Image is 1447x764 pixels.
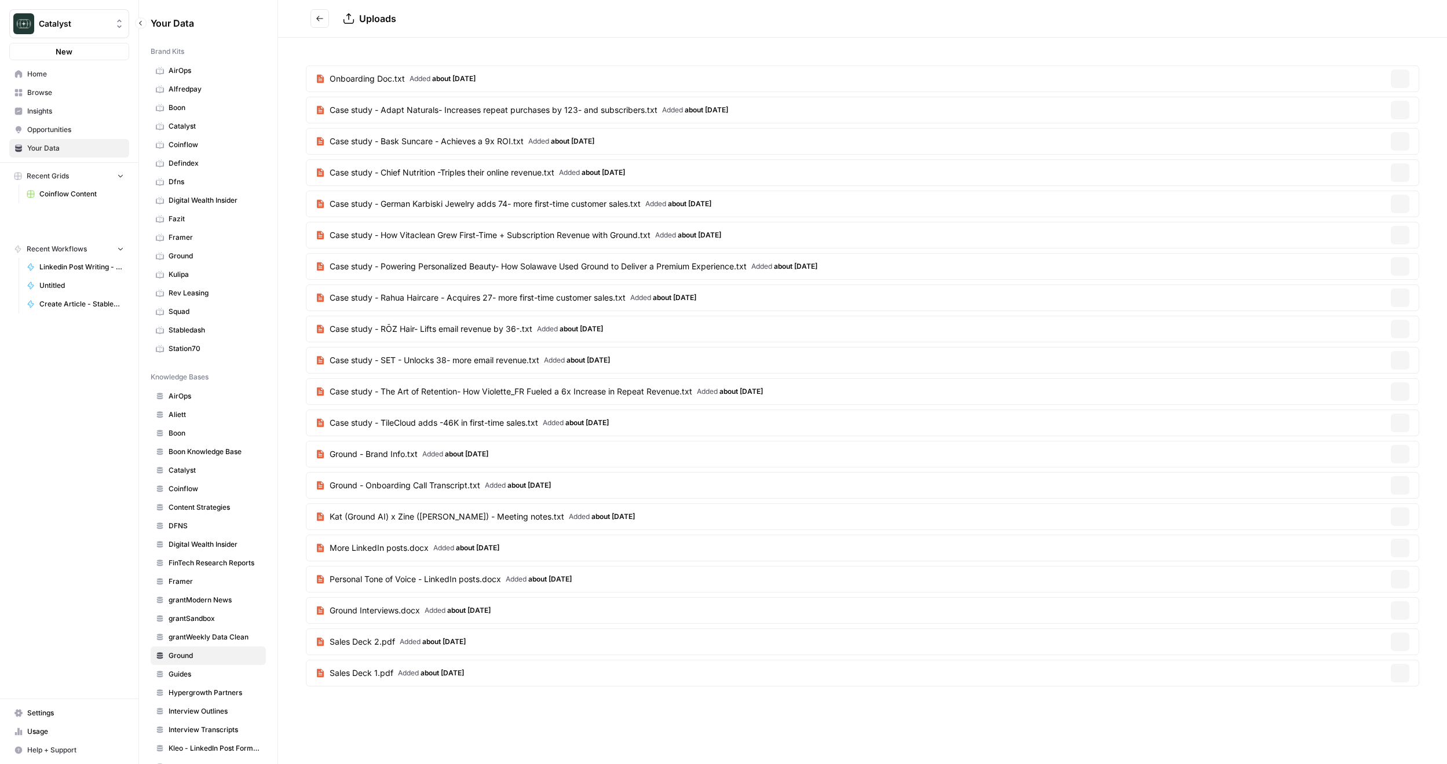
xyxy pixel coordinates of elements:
[169,669,261,679] span: Guides
[27,244,87,254] span: Recent Workflows
[9,65,129,83] a: Home
[151,721,266,739] a: Interview Transcripts
[169,158,261,169] span: Defindex
[151,517,266,535] a: DFNS
[697,386,763,397] span: Added
[655,230,721,240] span: Added
[151,443,266,461] a: Boon Knowledge Base
[559,167,625,178] span: Added
[9,722,129,741] a: Usage
[560,324,603,333] span: about [DATE]
[685,105,728,114] span: about [DATE]
[151,339,266,358] a: Station70
[507,481,551,489] span: about [DATE]
[169,743,261,754] span: Kleo - LinkedIn Post Formats
[151,136,266,154] a: Coinflow
[751,261,817,272] span: Added
[151,46,184,57] span: Brand Kits
[151,61,266,80] a: AirOps
[39,262,124,272] span: Linkedin Post Writing - [DATE]
[151,265,266,284] a: Kulipa
[433,543,499,553] span: Added
[306,129,604,154] a: Case study - Bask Suncare - Achieves a 9x ROI.txtAdded about [DATE]
[169,632,261,642] span: grantWeekly Data Clean
[151,98,266,117] a: Boon
[151,702,266,721] a: Interview Outlines
[447,606,491,615] span: about [DATE]
[151,609,266,628] a: grantSandbox
[330,198,641,210] span: Case study - German Karbiski Jewelry adds 74- more first-time customer sales.txt
[306,66,485,92] a: Onboarding Doc.txtAdded about [DATE]
[169,539,261,550] span: Digital Wealth Insider
[567,356,610,364] span: about [DATE]
[528,136,594,147] span: Added
[330,511,564,522] span: Kat (Ground AI) x Zine ([PERSON_NAME]) - Meeting notes.txt
[169,521,261,531] span: DFNS
[630,293,696,303] span: Added
[151,683,266,702] a: Hypergrowth Partners
[719,387,763,396] span: about [DATE]
[678,231,721,239] span: about [DATE]
[27,143,124,153] span: Your Data
[151,154,266,173] a: Defindex
[169,306,261,317] span: Squad
[330,104,657,116] span: Case study - Adapt Naturals- Increases repeat purchases by 123- and subscribers.txt
[445,449,488,458] span: about [DATE]
[330,573,501,585] span: Personal Tone of Voice - LinkedIn posts.docx
[169,84,261,94] span: Alfredpay
[151,80,266,98] a: Alfredpay
[27,87,124,98] span: Browse
[9,741,129,759] button: Help + Support
[169,140,261,150] span: Coinflow
[169,447,261,457] span: Boon Knowledge Base
[359,13,396,24] span: Uploads
[551,137,594,145] span: about [DATE]
[330,417,538,429] span: Case study - TileCloud adds -46K in first-time sales.txt
[39,18,109,30] span: Catalyst
[306,535,509,561] a: More LinkedIn posts.docxAdded about [DATE]
[432,74,476,83] span: about [DATE]
[151,554,266,572] a: FinTech Research Reports
[306,629,475,655] a: Sales Deck 2.pdfAdded about [DATE]
[306,160,634,185] a: Case study - Chief Nutrition -Triples their online revenue.txtAdded about [DATE]
[151,480,266,498] a: Coinflow
[169,576,261,587] span: Framer
[330,448,418,460] span: Ground - Brand Info.txt
[151,405,266,424] a: Aliett
[151,210,266,228] a: Fazit
[330,386,692,397] span: Case study - The Art of Retention- How Violette_FR Fueled a 6x Increase in Repeat Revenue.txt
[56,46,72,57] span: New
[151,247,266,265] a: Ground
[169,214,261,224] span: Fazit
[330,136,524,147] span: Case study - Bask Suncare - Achieves a 9x ROI.txt
[9,167,129,185] button: Recent Grids
[169,325,261,335] span: Stabledash
[662,105,728,115] span: Added
[330,480,480,491] span: Ground - Onboarding Call Transcript.txt
[330,354,539,366] span: Case study - SET - Unlocks 38- more email revenue.txt
[582,168,625,177] span: about [DATE]
[485,480,551,491] span: Added
[9,102,129,120] a: Insights
[306,410,618,436] a: Case study - TileCloud adds -46K in first-time sales.txtAdded about [DATE]
[306,660,473,686] a: Sales Deck 1.pdfAdded about [DATE]
[306,441,498,467] a: Ground - Brand Info.txtAdded about [DATE]
[422,637,466,646] span: about [DATE]
[151,591,266,609] a: grantModern News
[306,473,560,498] a: Ground - Onboarding Call Transcript.txtAdded about [DATE]
[9,139,129,158] a: Your Data
[528,575,572,583] span: about [DATE]
[151,498,266,517] a: Content Strategies
[151,461,266,480] a: Catalyst
[151,628,266,646] a: grantWeekly Data Clean
[591,512,635,521] span: about [DATE]
[569,511,635,522] span: Added
[151,646,266,665] a: Ground
[9,9,129,38] button: Workspace: Catalyst
[169,650,261,661] span: Ground
[668,199,711,208] span: about [DATE]
[306,566,581,592] a: Personal Tone of Voice - LinkedIn posts.docxAdded about [DATE]
[21,276,129,295] a: Untitled
[9,43,129,60] button: New
[169,288,261,298] span: Rev Leasing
